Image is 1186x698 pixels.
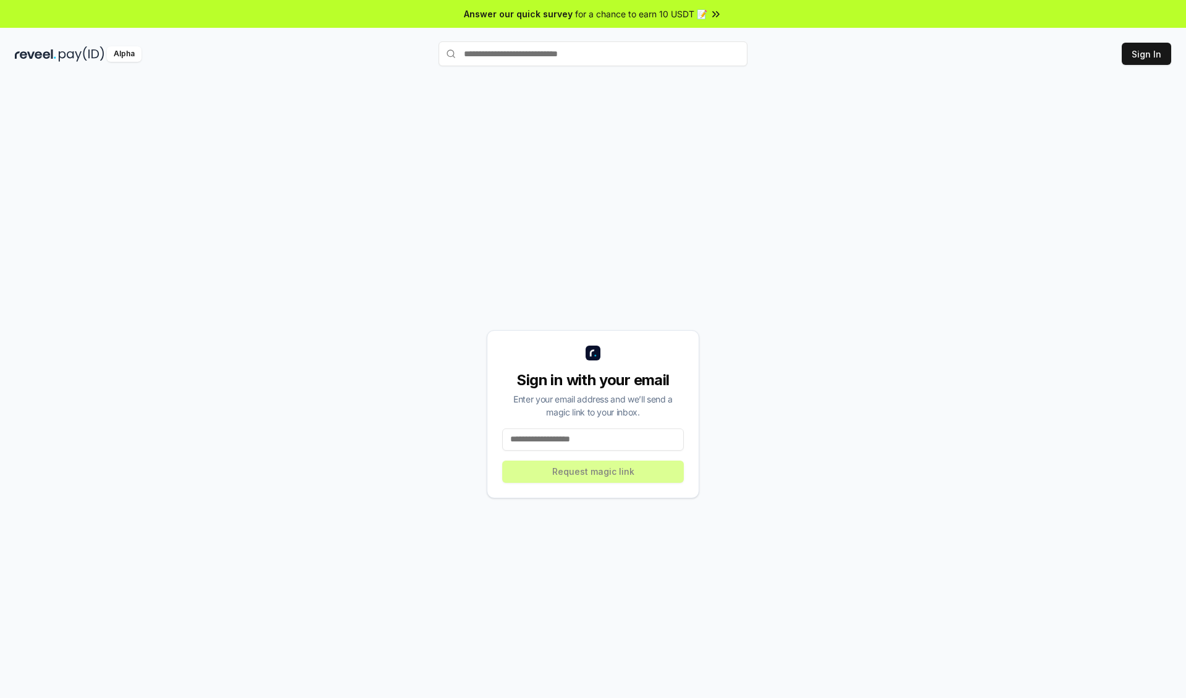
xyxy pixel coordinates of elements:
div: Sign in with your email [502,370,684,390]
span: for a chance to earn 10 USDT 📝 [575,7,707,20]
span: Answer our quick survey [464,7,573,20]
img: reveel_dark [15,46,56,62]
div: Alpha [107,46,141,62]
button: Sign In [1122,43,1171,65]
img: pay_id [59,46,104,62]
img: logo_small [586,346,600,360]
div: Enter your email address and we’ll send a magic link to your inbox. [502,393,684,419]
